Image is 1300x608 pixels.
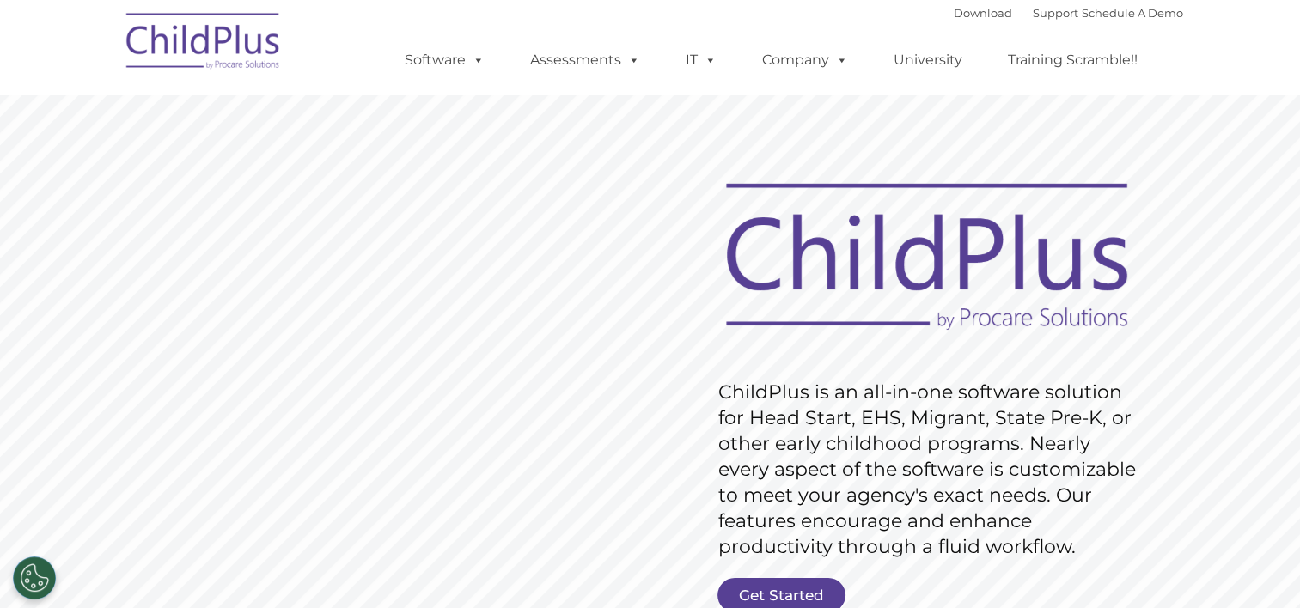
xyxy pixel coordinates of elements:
font: | [954,6,1183,20]
a: Training Scramble!! [991,43,1155,77]
img: ChildPlus by Procare Solutions [118,1,290,87]
a: Schedule A Demo [1082,6,1183,20]
a: IT [668,43,734,77]
a: University [876,43,980,77]
a: Software [388,43,502,77]
rs-layer: ChildPlus is an all-in-one software solution for Head Start, EHS, Migrant, State Pre-K, or other ... [718,380,1144,560]
button: Cookies Settings [13,556,56,599]
a: Download [954,6,1012,20]
a: Support [1033,6,1078,20]
a: Company [745,43,865,77]
iframe: Chat Widget [1020,423,1300,608]
a: Assessments [513,43,657,77]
